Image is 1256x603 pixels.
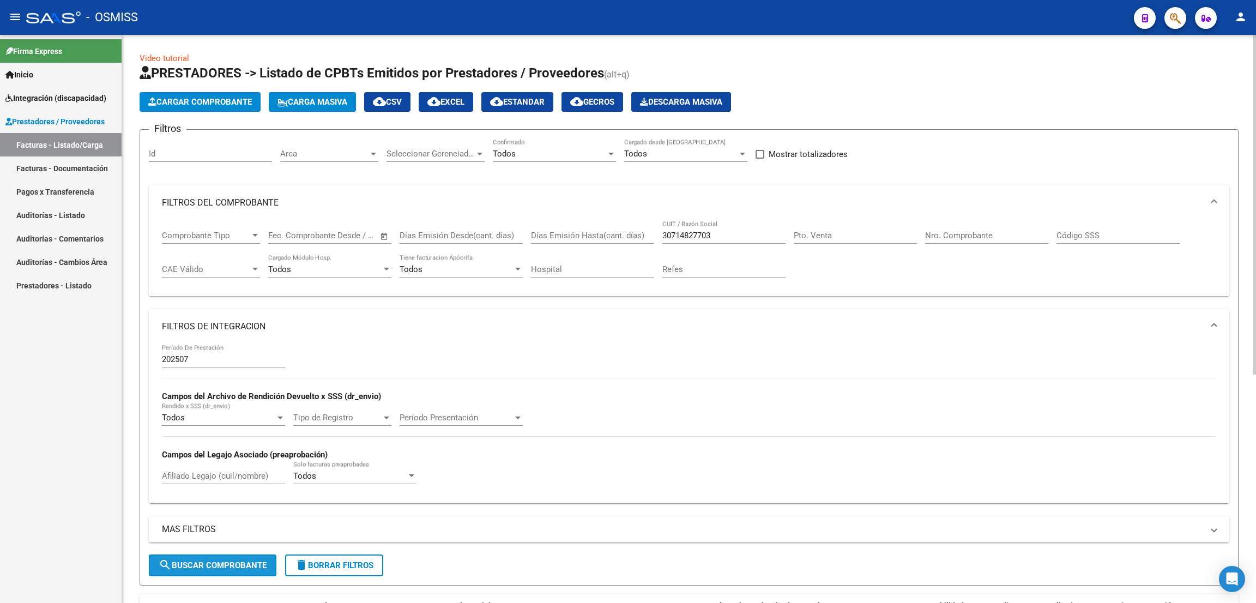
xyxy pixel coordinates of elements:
button: Estandar [481,92,553,112]
h3: Filtros [149,121,186,136]
span: Período Presentación [400,413,513,423]
span: Comprobante Tipo [162,231,250,240]
button: Borrar Filtros [285,554,383,576]
mat-icon: cloud_download [373,95,386,108]
span: CAE Válido [162,264,250,274]
span: Todos [293,471,316,481]
span: Estandar [490,97,545,107]
span: Mostrar totalizadores [769,148,848,161]
span: Prestadores / Proveedores [5,116,105,128]
span: Carga Masiva [277,97,347,107]
span: Buscar Comprobante [159,560,267,570]
mat-icon: delete [295,558,308,571]
mat-icon: menu [9,10,22,23]
div: FILTROS DEL COMPROBANTE [149,220,1229,297]
input: Fecha fin [322,231,375,240]
input: Fecha inicio [268,231,312,240]
button: Buscar Comprobante [149,554,276,576]
span: PRESTADORES -> Listado de CPBTs Emitidos por Prestadores / Proveedores [140,65,604,81]
button: Descarga Masiva [631,92,731,112]
strong: Campos del Archivo de Rendición Devuelto x SSS (dr_envio) [162,391,381,401]
span: Gecros [570,97,614,107]
span: Borrar Filtros [295,560,373,570]
mat-icon: cloud_download [570,95,583,108]
span: Area [280,149,369,159]
span: EXCEL [427,97,464,107]
button: Carga Masiva [269,92,356,112]
div: FILTROS DE INTEGRACION [149,344,1229,503]
span: Todos [624,149,647,159]
mat-expansion-panel-header: FILTROS DE INTEGRACION [149,309,1229,344]
span: Todos [268,264,291,274]
span: Inicio [5,69,33,81]
span: Descarga Masiva [640,97,722,107]
span: Cargar Comprobante [148,97,252,107]
div: Open Intercom Messenger [1219,566,1245,592]
button: EXCEL [419,92,473,112]
mat-panel-title: FILTROS DEL COMPROBANTE [162,197,1203,209]
strong: Campos del Legajo Asociado (preaprobación) [162,450,328,460]
mat-panel-title: MAS FILTROS [162,523,1203,535]
span: (alt+q) [604,69,630,80]
span: Seleccionar Gerenciador [387,149,475,159]
mat-icon: cloud_download [490,95,503,108]
button: Cargar Comprobante [140,92,261,112]
mat-panel-title: FILTROS DE INTEGRACION [162,321,1203,333]
span: Todos [493,149,516,159]
span: Todos [162,413,185,423]
span: Firma Express [5,45,62,57]
mat-expansion-panel-header: MAS FILTROS [149,516,1229,542]
a: Video tutorial [140,53,189,63]
span: CSV [373,97,402,107]
span: Integración (discapacidad) [5,92,106,104]
button: Gecros [561,92,623,112]
span: Todos [400,264,422,274]
mat-icon: cloud_download [427,95,440,108]
mat-icon: search [159,558,172,571]
span: Tipo de Registro [293,413,382,423]
button: Open calendar [378,230,391,243]
span: - OSMISS [86,5,138,29]
button: CSV [364,92,410,112]
mat-icon: person [1234,10,1247,23]
app-download-masive: Descarga masiva de comprobantes (adjuntos) [631,92,731,112]
mat-expansion-panel-header: FILTROS DEL COMPROBANTE [149,185,1229,220]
